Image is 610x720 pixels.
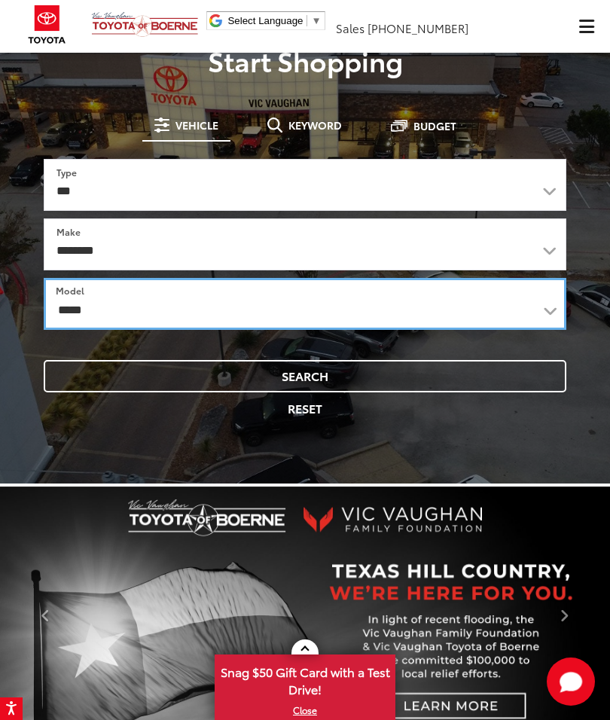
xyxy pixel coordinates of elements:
[44,360,566,392] button: Search
[227,15,303,26] span: Select Language
[413,121,456,131] span: Budget
[175,120,218,130] span: Vehicle
[547,657,595,706] button: Toggle Chat Window
[311,15,321,26] span: ▼
[547,657,595,706] svg: Start Chat
[368,20,468,36] span: [PHONE_NUMBER]
[56,225,81,238] label: Make
[44,392,566,425] button: Reset
[56,284,84,297] label: Model
[227,15,321,26] a: Select Language​
[288,120,342,130] span: Keyword
[11,45,599,75] p: Start Shopping
[336,20,364,36] span: Sales
[216,656,394,702] span: Snag $50 Gift Card with a Test Drive!
[91,11,199,38] img: Vic Vaughan Toyota of Boerne
[56,166,77,178] label: Type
